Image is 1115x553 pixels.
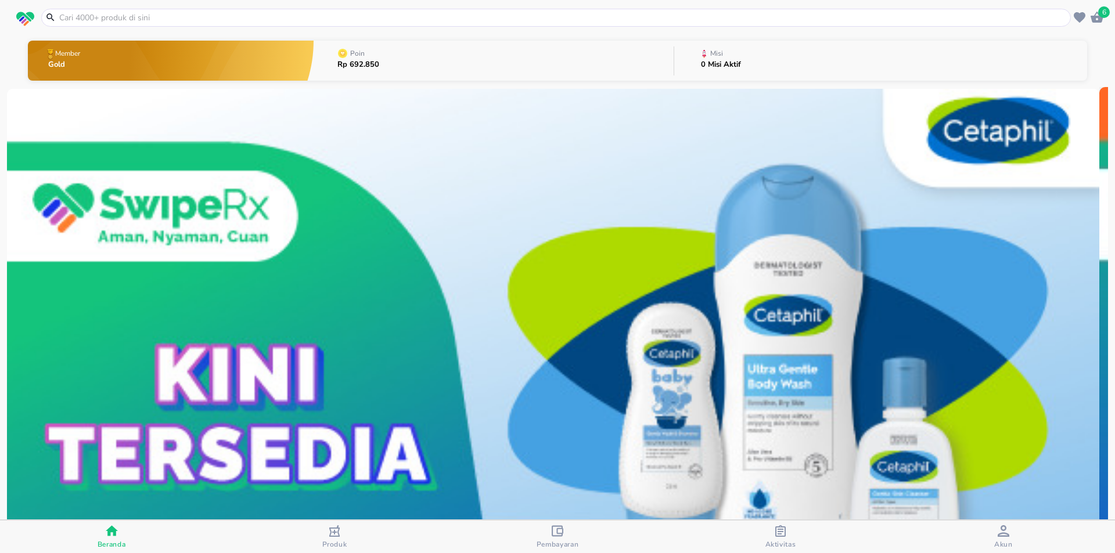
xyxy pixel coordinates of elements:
span: 6 [1098,6,1110,18]
p: Poin [350,50,365,57]
p: Member [55,50,80,57]
p: 0 Misi Aktif [701,61,741,68]
span: Beranda [98,540,126,549]
button: MemberGold [28,38,314,84]
span: Pembayaran [537,540,579,549]
p: Gold [48,61,82,68]
button: 6 [1088,9,1106,26]
button: Pembayaran [446,521,669,553]
button: Akun [892,521,1115,553]
span: Akun [994,540,1013,549]
button: PoinRp 692.850 [314,38,674,84]
p: Misi [710,50,723,57]
p: Rp 692.850 [337,61,379,68]
input: Cari 4000+ produk di sini [58,12,1068,24]
button: Misi0 Misi Aktif [674,38,1087,84]
span: Aktivitas [765,540,796,549]
img: logo_swiperx_s.bd005f3b.svg [16,12,34,27]
span: Produk [322,540,347,549]
button: Aktivitas [669,521,892,553]
button: Produk [223,521,446,553]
